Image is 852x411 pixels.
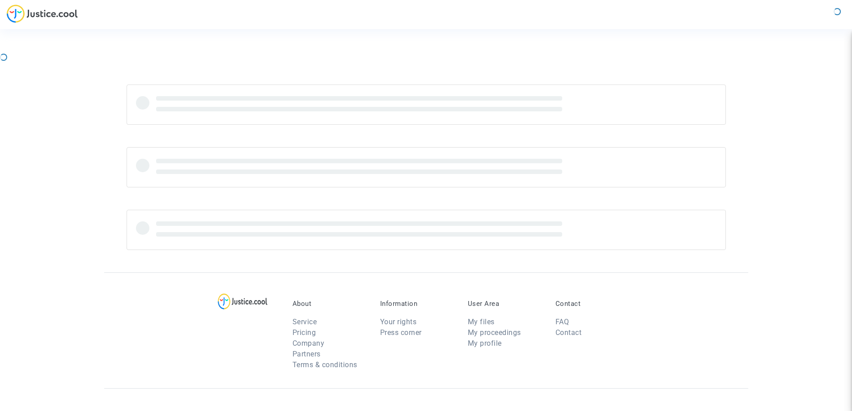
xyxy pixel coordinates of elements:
[7,4,78,23] img: jc-logo.svg
[468,318,495,326] a: My files
[380,318,417,326] a: Your rights
[468,339,502,347] a: My profile
[468,328,521,337] a: My proceedings
[218,293,267,309] img: logo-lg.svg
[555,328,582,337] a: Contact
[292,339,325,347] a: Company
[555,318,569,326] a: FAQ
[292,318,317,326] a: Service
[292,328,316,337] a: Pricing
[292,360,357,369] a: Terms & conditions
[380,328,422,337] a: Press corner
[292,350,321,358] a: Partners
[380,300,454,308] p: Information
[292,300,367,308] p: About
[468,300,542,308] p: User Area
[555,300,630,308] p: Contact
